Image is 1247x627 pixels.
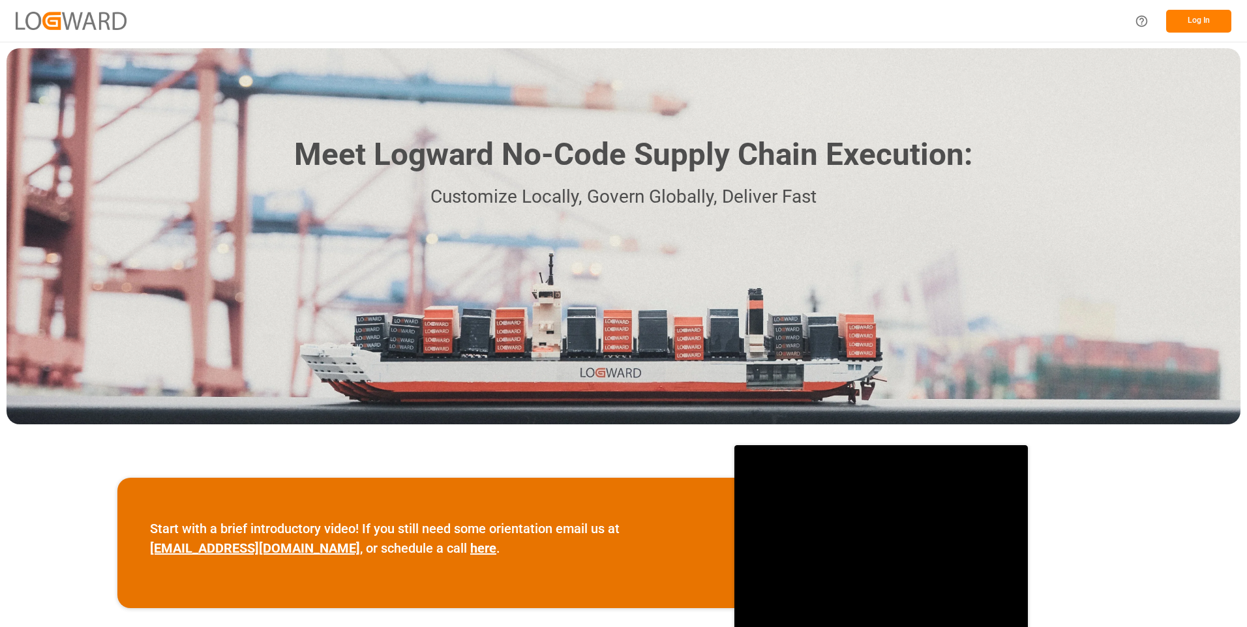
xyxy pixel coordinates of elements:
[16,12,127,29] img: Logward_new_orange.png
[275,182,972,212] p: Customize Locally, Govern Globally, Deliver Fast
[1127,7,1156,36] button: Help Center
[1166,10,1231,33] button: Log In
[150,540,360,556] a: [EMAIL_ADDRESS][DOMAIN_NAME]
[470,540,496,556] a: here
[150,519,702,558] p: Start with a brief introductory video! If you still need some orientation email us at , or schedu...
[294,132,972,178] h1: Meet Logward No-Code Supply Chain Execution:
